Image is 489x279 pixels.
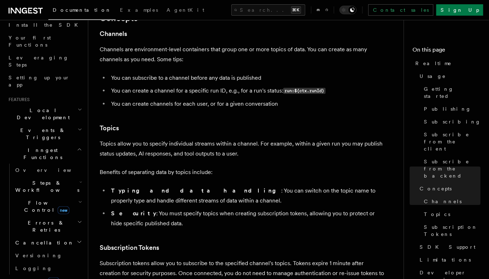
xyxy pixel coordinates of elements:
[58,206,69,214] span: new
[424,211,450,218] span: Topics
[6,104,84,124] button: Local Development
[9,35,51,48] span: Your first Functions
[417,253,480,266] a: Limitations
[111,210,156,217] strong: Security
[12,177,84,196] button: Steps & Workflows
[6,19,84,31] a: Install the SDK
[12,239,74,246] span: Cancellation
[109,186,384,206] li: : You can switch on the topic name to properly type and handle different streams of data within a...
[12,164,84,177] a: Overview
[340,6,357,14] button: Toggle dark mode
[291,6,301,14] kbd: ⌘K
[417,182,480,195] a: Concepts
[6,124,84,144] button: Events & Triggers
[421,115,480,128] a: Subscribing
[100,123,119,133] a: Topics
[421,155,480,182] a: Subscribe from the backend
[15,265,52,271] span: Logging
[415,60,452,67] span: Realtime
[9,22,82,28] span: Install the SDK
[420,185,452,192] span: Concepts
[421,83,480,102] a: Getting started
[412,57,480,70] a: Realtime
[420,73,446,80] span: Usage
[48,2,116,20] a: Documentation
[167,7,204,13] span: AgentKit
[100,44,384,64] p: Channels are environment-level containers that group one or more topics of data. You can create a...
[15,167,89,173] span: Overview
[421,221,480,241] a: Subscription Tokens
[424,105,471,112] span: Publishing
[12,216,84,236] button: Errors & Retries
[53,7,111,13] span: Documentation
[100,243,159,253] a: Subscription Tokens
[162,2,209,19] a: AgentKit
[283,88,326,94] code: run:${ctx.runId}
[6,127,78,141] span: Events & Triggers
[111,187,281,194] strong: Typing and data handling
[100,139,384,159] p: Topics allow you to specify individual streams within a channel. For example, within a given run ...
[6,97,30,102] span: Features
[417,70,480,83] a: Usage
[6,31,84,51] a: Your first Functions
[424,131,480,152] span: Subscribe from the client
[12,236,84,249] button: Cancellation
[6,144,84,164] button: Inngest Functions
[417,241,480,253] a: SDK Support
[424,118,481,125] span: Subscribing
[9,55,69,68] span: Leveraging Steps
[6,164,84,275] div: Inngest Functions
[6,107,78,121] span: Local Development
[109,209,384,228] li: : You must specify topics when creating subscription tokens, allowing you to protect or hide spec...
[120,7,158,13] span: Examples
[421,208,480,221] a: Topics
[436,4,483,16] a: Sign Up
[231,4,305,16] button: Search...⌘K
[9,75,70,88] span: Setting up your app
[12,199,78,214] span: Flow Control
[424,198,462,205] span: Channels
[424,158,480,179] span: Subscribe from the backend
[109,86,384,96] li: You can create a channel for a specific run ID, e.g., for a run's status:
[6,51,84,71] a: Leveraging Steps
[15,253,62,258] span: Versioning
[6,147,77,161] span: Inngest Functions
[12,179,79,194] span: Steps & Workflows
[424,223,480,238] span: Subscription Tokens
[421,128,480,155] a: Subscribe from the client
[116,2,162,19] a: Examples
[12,262,84,275] a: Logging
[12,249,84,262] a: Versioning
[109,73,384,83] li: You can subscribe to a channel before any data is published
[421,102,480,115] a: Publishing
[100,29,127,39] a: Channels
[109,99,384,109] li: You can create channels for each user, or for a given conversation
[6,71,84,91] a: Setting up your app
[412,46,480,57] h4: On this page
[421,195,480,208] a: Channels
[420,256,471,263] span: Limitations
[424,85,480,100] span: Getting started
[368,4,433,16] a: Contact sales
[12,219,77,233] span: Errors & Retries
[12,196,84,216] button: Flow Controlnew
[100,167,384,177] p: Benefits of separating data by topics include:
[420,243,475,251] span: SDK Support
